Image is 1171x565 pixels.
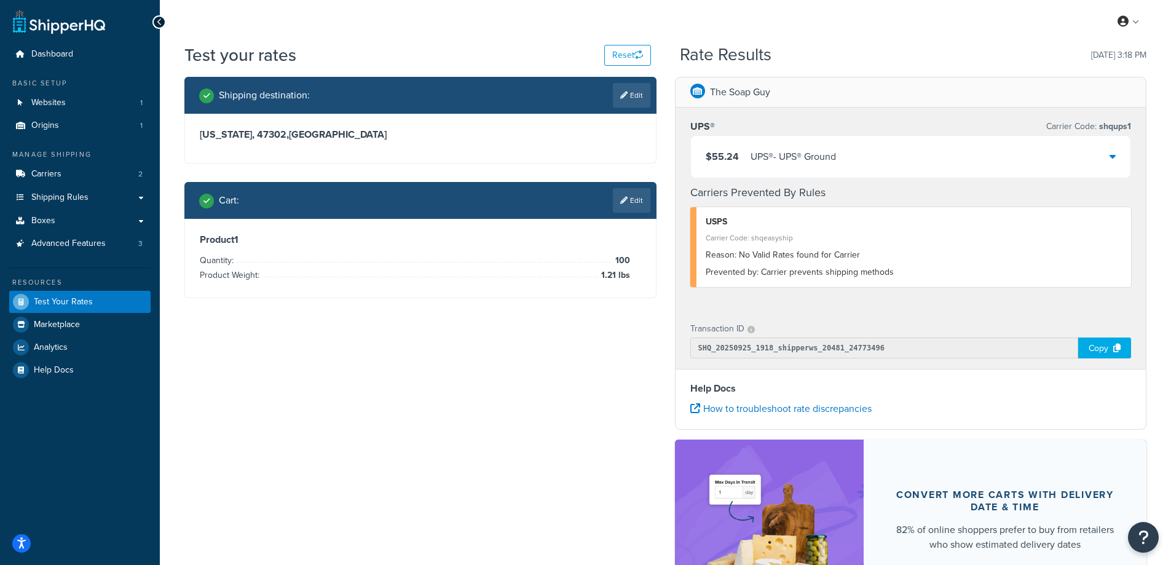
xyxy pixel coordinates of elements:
[604,45,651,66] button: Reset
[690,320,744,338] p: Transaction ID
[34,365,74,376] span: Help Docs
[1078,338,1131,358] div: Copy
[706,266,759,279] span: Prevented by:
[9,114,151,137] li: Origins
[9,232,151,255] a: Advanced Features3
[613,188,650,213] a: Edit
[706,149,739,164] span: $55.24
[9,336,151,358] a: Analytics
[138,239,143,249] span: 3
[706,264,1122,281] div: Carrier prevents shipping methods
[9,114,151,137] a: Origins1
[200,269,262,282] span: Product Weight:
[219,90,310,101] h2: Shipping destination :
[751,148,836,165] div: UPS® - UPS® Ground
[138,169,143,180] span: 2
[31,169,61,180] span: Carriers
[140,121,143,131] span: 1
[893,523,1118,552] div: 82% of online shoppers prefer to buy from retailers who show estimated delivery dates
[9,210,151,232] a: Boxes
[9,232,151,255] li: Advanced Features
[612,253,630,268] span: 100
[9,163,151,186] li: Carriers
[200,234,641,246] h3: Product 1
[31,192,89,203] span: Shipping Rules
[31,121,59,131] span: Origins
[9,149,151,160] div: Manage Shipping
[706,248,736,261] span: Reason:
[9,163,151,186] a: Carriers2
[219,195,239,206] h2: Cart :
[9,277,151,288] div: Resources
[9,359,151,381] a: Help Docs
[31,49,73,60] span: Dashboard
[690,184,1132,201] h4: Carriers Prevented By Rules
[31,239,106,249] span: Advanced Features
[9,92,151,114] a: Websites1
[200,254,237,267] span: Quantity:
[34,320,80,330] span: Marketplace
[706,247,1122,264] div: No Valid Rates found for Carrier
[9,92,151,114] li: Websites
[184,43,296,67] h1: Test your rates
[598,268,630,283] span: 1.21 lbs
[31,216,55,226] span: Boxes
[31,98,66,108] span: Websites
[1046,118,1131,135] p: Carrier Code:
[9,314,151,336] a: Marketplace
[690,401,872,416] a: How to troubleshoot rate discrepancies
[1128,522,1159,553] button: Open Resource Center
[706,213,1122,231] div: USPS
[34,297,93,307] span: Test Your Rates
[9,186,151,209] a: Shipping Rules
[9,43,151,66] a: Dashboard
[1091,47,1146,64] p: [DATE] 3:18 PM
[893,489,1118,513] div: Convert more carts with delivery date & time
[690,381,1132,396] h4: Help Docs
[34,342,68,353] span: Analytics
[706,229,1122,247] div: Carrier Code: shqeasyship
[200,128,641,141] h3: [US_STATE], 47302 , [GEOGRAPHIC_DATA]
[690,121,715,133] h3: UPS®
[9,291,151,313] a: Test Your Rates
[140,98,143,108] span: 1
[613,83,650,108] a: Edit
[680,45,771,65] h2: Rate Results
[1097,120,1131,133] span: shqups1
[710,84,770,101] p: The Soap Guy
[9,78,151,89] div: Basic Setup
